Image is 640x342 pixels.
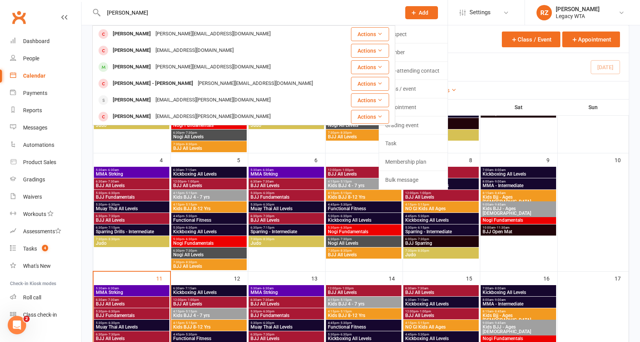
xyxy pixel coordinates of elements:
[10,223,81,240] a: Assessments
[250,298,323,302] span: 6:30am
[184,321,197,325] span: - 5:15pm
[95,226,168,229] span: 6:30pm
[184,214,197,218] span: - 5:30pm
[250,168,323,172] span: 5:30am
[173,237,245,241] span: 5:30pm
[95,206,168,211] span: Muay Thai All Levels
[10,102,81,119] a: Reports
[405,214,477,218] span: 4:45pm
[556,13,600,20] div: Legacy WTA
[184,168,196,172] span: - 7:15am
[261,298,274,302] span: - 7:30am
[10,306,81,324] a: Class kiosk mode
[153,28,273,40] div: [PERSON_NAME][EMAIL_ADDRESS][DOMAIN_NAME]
[173,183,245,188] span: BJJ All Levels
[173,249,245,252] span: 6:30pm
[250,290,323,295] span: MMA Strking
[153,95,273,106] div: [EMAIL_ADDRESS][PERSON_NAME][DOMAIN_NAME]
[23,263,51,269] div: What's New
[173,298,245,302] span: 12:00pm
[95,195,168,199] span: BJJ Fundamentals
[405,298,477,302] span: 6:30am
[416,249,429,252] span: - 8:30pm
[95,191,168,195] span: 5:30pm
[379,25,448,43] a: Prospect
[562,32,620,47] button: Appointment
[615,153,628,166] div: 10
[556,6,600,13] div: [PERSON_NAME]
[173,287,245,290] span: 6:30am
[107,180,119,183] span: - 7:30am
[173,180,245,183] span: 12:00pm
[482,302,555,306] span: MMA - Intermediate
[482,310,555,313] span: 8:15am
[543,272,557,284] div: 16
[95,183,168,188] span: BJJ All Levels
[493,298,506,302] span: - 9:00am
[10,136,81,154] a: Automations
[173,168,245,172] span: 6:30am
[416,237,429,241] span: - 7:30pm
[339,237,352,241] span: - 7:30pm
[23,125,47,131] div: Messages
[482,325,555,334] span: Kids BJJ - Ages [DEMOGRAPHIC_DATA]
[405,325,477,329] span: NO GI Kids All Ages
[250,195,323,199] span: BJJ Fundamentals
[615,272,628,284] div: 17
[405,237,477,241] span: 6:00pm
[173,264,245,269] span: BJJ All Levels
[184,287,196,290] span: - 7:15am
[328,313,400,318] span: Kids BJJ 8-12 Yrs
[502,32,560,47] button: Class / Event
[107,237,120,241] span: - 8:30pm
[493,310,506,313] span: - 8:45am
[184,261,197,264] span: - 8:30pm
[482,218,555,222] span: Nogi Fundamentals
[314,153,325,166] div: 6
[328,290,400,295] span: BJJ All Levels
[250,229,323,234] span: Sparring - Intermediate
[10,240,81,257] a: Tasks 4
[95,241,168,246] span: Judo
[339,298,352,302] span: - 5:15pm
[389,272,403,284] div: 14
[482,287,555,290] span: 7:00am
[107,298,119,302] span: - 7:30am
[328,134,400,139] span: BJJ All Levels
[262,310,274,313] span: - 6:30pm
[262,191,274,195] span: - 6:30pm
[107,203,120,206] span: - 6:30pm
[405,218,477,222] span: Kickboxing All Levels
[184,226,197,229] span: - 6:30pm
[405,313,477,318] span: BJJ All Levels
[173,252,245,257] span: Nogi All Levels
[173,229,245,234] span: Kickboxing All Levels
[250,321,323,325] span: 5:30pm
[95,325,168,329] span: Muay Thai All Levels
[482,321,555,325] span: 9:00am
[493,287,506,290] span: - 8:00am
[339,203,352,206] span: - 5:30pm
[493,321,506,325] span: - 9:45am
[23,107,42,113] div: Reports
[184,237,197,241] span: - 6:30pm
[405,226,477,229] span: 5:30pm
[262,214,274,218] span: - 7:30pm
[95,237,168,241] span: 7:30pm
[351,60,389,74] button: Actions
[184,249,197,252] span: - 7:30pm
[339,214,352,218] span: - 6:30pm
[234,272,248,284] div: 12
[418,191,431,195] span: - 1:00pm
[107,333,120,336] span: - 7:30pm
[328,325,400,329] span: Functional Fitness
[95,310,168,313] span: 5:30pm
[328,172,400,176] span: BJJ All Levels
[173,195,245,199] span: Kids BJJ 4 - 7 yrs
[10,154,81,171] a: Product Sales
[107,214,120,218] span: - 7:30pm
[153,45,236,56] div: [EMAIL_ADDRESS][DOMAIN_NAME]
[262,321,274,325] span: - 6:30pm
[416,203,429,206] span: - 5:15pm
[23,211,46,217] div: Workouts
